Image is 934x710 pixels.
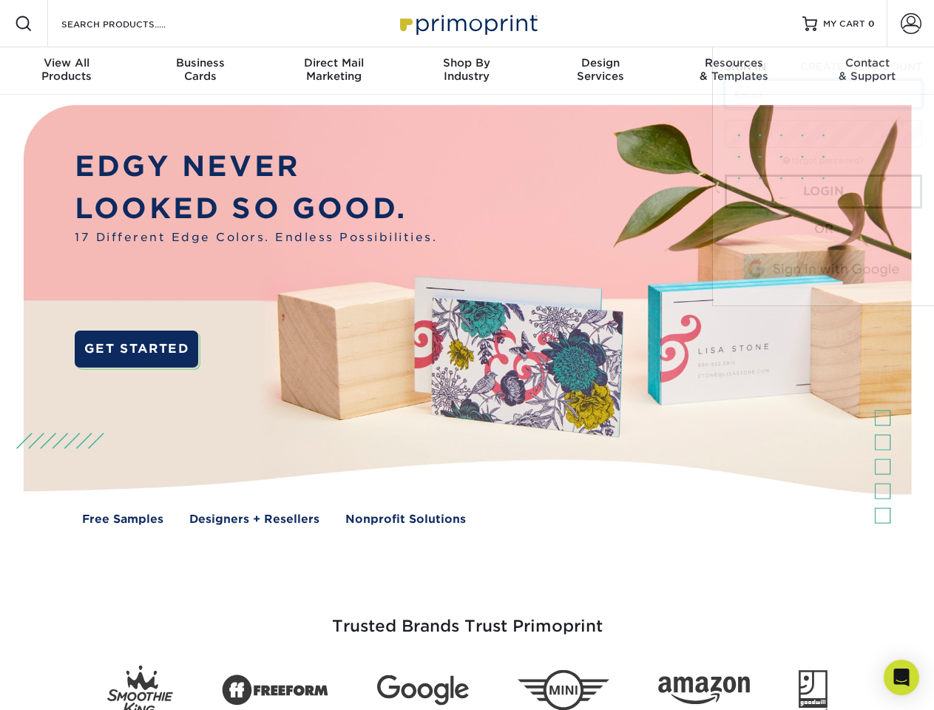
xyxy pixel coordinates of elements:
h3: Trusted Brands Trust Primoprint [35,581,900,654]
a: Direct MailMarketing [267,47,400,95]
p: EDGY NEVER [75,146,437,188]
span: SIGN IN [725,61,766,72]
span: Shop By [400,56,533,70]
a: Nonprofit Solutions [345,511,466,528]
div: Open Intercom Messenger [884,660,919,695]
a: DesignServices [534,47,667,95]
a: Shop ByIndustry [400,47,533,95]
div: Services [534,56,667,83]
span: CREATE AN ACCOUNT [800,61,922,72]
a: Resources& Templates [667,47,800,95]
div: Marketing [267,56,400,83]
img: Goodwill [799,670,828,710]
img: Google [377,675,469,706]
input: SEARCH PRODUCTS..... [60,15,204,33]
img: Amazon [658,677,750,705]
span: Direct Mail [267,56,400,70]
a: Designers + Resellers [189,511,319,528]
span: Resources [667,56,800,70]
a: BusinessCards [133,47,266,95]
div: Cards [133,56,266,83]
span: Design [534,56,667,70]
a: Login [725,175,922,209]
span: 0 [868,18,875,29]
a: Free Samples [82,511,163,528]
span: Business [133,56,266,70]
a: forgot password? [783,156,864,166]
p: LOOKED SO GOOD. [75,188,437,230]
span: MY CART [823,18,865,30]
div: & Templates [667,56,800,83]
input: Email [725,80,922,108]
img: Primoprint [393,7,541,39]
span: 17 Different Edge Colors. Endless Possibilities. [75,229,437,246]
div: Industry [400,56,533,83]
div: OR [725,220,922,238]
iframe: Google Customer Reviews [4,665,126,705]
a: GET STARTED [75,331,198,368]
